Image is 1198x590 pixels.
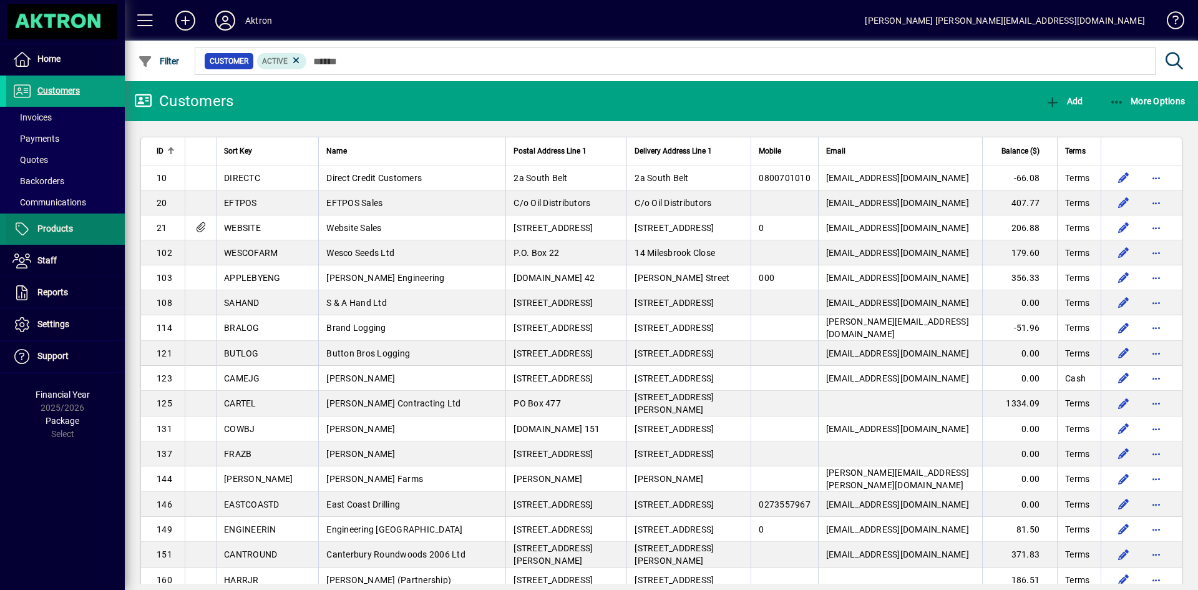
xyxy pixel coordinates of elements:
[224,575,259,585] span: HARRJR
[37,86,80,96] span: Customers
[982,542,1057,568] td: 371.83
[514,524,593,534] span: [STREET_ADDRESS]
[6,128,125,149] a: Payments
[1065,397,1089,410] span: Terms
[1114,218,1134,238] button: Edit
[262,57,288,66] span: Active
[635,323,714,333] span: [STREET_ADDRESS]
[1114,243,1134,263] button: Edit
[205,9,245,32] button: Profile
[514,198,590,208] span: C/o Oil Distributors
[12,155,48,165] span: Quotes
[759,144,781,158] span: Mobile
[826,298,969,308] span: [EMAIL_ADDRESS][DOMAIN_NAME]
[514,323,593,333] span: [STREET_ADDRESS]
[12,176,64,186] span: Backorders
[224,424,255,434] span: COWBJ
[326,449,395,459] span: [PERSON_NAME]
[759,499,811,509] span: 0273557967
[46,416,79,426] span: Package
[326,398,460,408] span: [PERSON_NAME] Contracting Ltd
[514,223,593,233] span: [STREET_ADDRESS]
[1146,570,1166,590] button: More options
[1065,548,1089,561] span: Terms
[157,398,172,408] span: 125
[257,53,307,69] mat-chip: Activation Status: Active
[224,499,280,509] span: EASTCOASTD
[37,54,61,64] span: Home
[6,149,125,170] a: Quotes
[826,549,969,559] span: [EMAIL_ADDRESS][DOMAIN_NAME]
[157,198,167,208] span: 20
[157,449,172,459] span: 137
[326,499,400,509] span: East Coast Drilling
[1114,519,1134,539] button: Edit
[635,575,714,585] span: [STREET_ADDRESS]
[1114,368,1134,388] button: Edit
[157,144,177,158] div: ID
[635,173,688,183] span: 2a South Belt
[982,265,1057,290] td: 356.33
[635,373,714,383] span: [STREET_ADDRESS]
[1146,469,1166,489] button: More options
[1109,96,1186,106] span: More Options
[1146,393,1166,413] button: More options
[326,273,444,283] span: [PERSON_NAME] Engineering
[326,323,386,333] span: Brand Logging
[1114,168,1134,188] button: Edit
[1065,222,1089,234] span: Terms
[514,575,593,585] span: [STREET_ADDRESS]
[6,107,125,128] a: Invoices
[1146,544,1166,564] button: More options
[982,492,1057,517] td: 0.00
[759,223,764,233] span: 0
[826,144,845,158] span: Email
[326,144,347,158] span: Name
[224,398,256,408] span: CARTEL
[6,341,125,372] a: Support
[326,198,382,208] span: EFTPOS Sales
[826,524,969,534] span: [EMAIL_ADDRESS][DOMAIN_NAME]
[514,144,587,158] span: Postal Address Line 1
[326,373,395,383] span: [PERSON_NAME]
[1146,494,1166,514] button: More options
[826,198,969,208] span: [EMAIL_ADDRESS][DOMAIN_NAME]
[157,373,172,383] span: 123
[224,223,261,233] span: WEBSITE
[1114,293,1134,313] button: Edit
[982,341,1057,366] td: 0.00
[224,273,281,283] span: APPLEBYENG
[1114,544,1134,564] button: Edit
[826,348,969,358] span: [EMAIL_ADDRESS][DOMAIN_NAME]
[1065,172,1089,184] span: Terms
[326,298,387,308] span: S & A Hand Ltd
[826,223,969,233] span: [EMAIL_ADDRESS][DOMAIN_NAME]
[1114,393,1134,413] button: Edit
[514,398,561,408] span: PO Box 477
[1146,243,1166,263] button: More options
[826,424,969,434] span: [EMAIL_ADDRESS][DOMAIN_NAME]
[635,298,714,308] span: [STREET_ADDRESS]
[1146,519,1166,539] button: More options
[224,323,260,333] span: BRALOG
[1114,318,1134,338] button: Edit
[326,549,465,559] span: Canterbury Roundwoods 2006 Ltd
[514,373,593,383] span: [STREET_ADDRESS]
[759,524,764,534] span: 0
[514,424,600,434] span: [DOMAIN_NAME] 151
[6,170,125,192] a: Backorders
[514,173,567,183] span: 2a South Belt
[635,223,714,233] span: [STREET_ADDRESS]
[1065,272,1089,284] span: Terms
[1146,268,1166,288] button: More options
[826,273,969,283] span: [EMAIL_ADDRESS][DOMAIN_NAME]
[1146,419,1166,439] button: More options
[1065,322,1089,334] span: Terms
[826,248,969,258] span: [EMAIL_ADDRESS][DOMAIN_NAME]
[1157,2,1182,43] a: Knowledge Base
[982,466,1057,492] td: 0.00
[210,55,248,67] span: Customer
[224,198,257,208] span: EFTPOS
[1114,268,1134,288] button: Edit
[635,144,712,158] span: Delivery Address Line 1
